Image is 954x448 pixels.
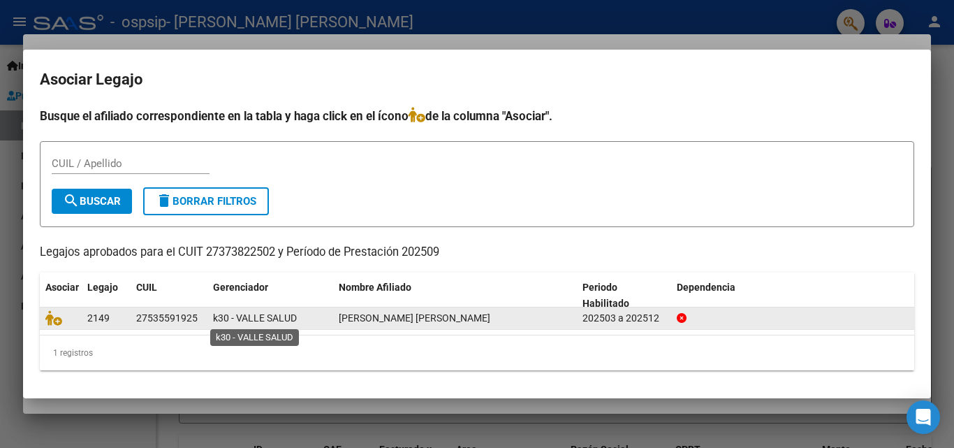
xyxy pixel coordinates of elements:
[136,282,157,293] span: CUIL
[582,282,629,309] span: Periodo Habilitado
[333,273,577,319] datatable-header-cell: Nombre Afiliado
[582,310,666,326] div: 202503 a 202512
[40,244,914,261] p: Legajos aprobados para el CUIT 27373822502 y Período de Prestación 202509
[87,312,110,324] span: 2149
[40,66,914,93] h2: Asociar Legajo
[63,192,80,209] mat-icon: search
[87,282,118,293] span: Legajo
[339,312,490,324] span: SAYAGO NUÑEZ MILAGROS NAHIR
[45,282,79,293] span: Asociar
[156,192,173,209] mat-icon: delete
[213,312,297,324] span: k30 - VALLE SALUD
[577,273,671,319] datatable-header-cell: Periodo Habilitado
[213,282,268,293] span: Gerenciador
[63,195,121,208] span: Buscar
[136,310,198,326] div: 27535591925
[143,187,269,215] button: Borrar Filtros
[40,273,82,319] datatable-header-cell: Asociar
[156,195,256,208] span: Borrar Filtros
[82,273,131,319] datatable-header-cell: Legajo
[339,282,411,293] span: Nombre Afiliado
[40,107,914,125] h4: Busque el afiliado correspondiente en la tabla y haga click en el ícono de la columna "Asociar".
[131,273,207,319] datatable-header-cell: CUIL
[52,189,132,214] button: Buscar
[207,273,333,319] datatable-header-cell: Gerenciador
[671,273,915,319] datatable-header-cell: Dependencia
[677,282,735,293] span: Dependencia
[907,400,940,434] div: Open Intercom Messenger
[40,335,914,370] div: 1 registros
